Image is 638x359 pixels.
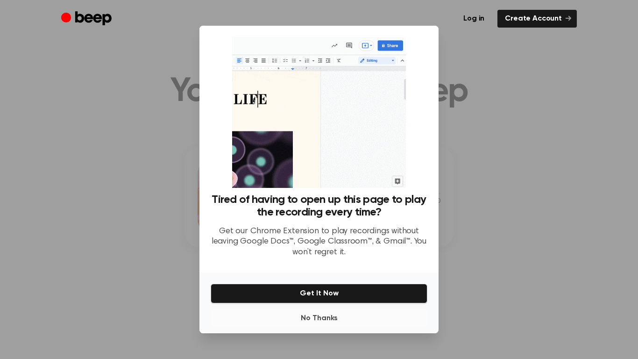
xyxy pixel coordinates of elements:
[61,10,114,28] a: Beep
[456,10,492,28] a: Log in
[232,37,405,188] img: Beep extension in action
[211,226,427,258] p: Get our Chrome Extension to play recordings without leaving Google Docs™, Google Classroom™, & Gm...
[211,309,427,328] button: No Thanks
[211,194,427,219] h3: Tired of having to open up this page to play the recording every time?
[211,284,427,303] button: Get It Now
[497,10,577,28] a: Create Account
